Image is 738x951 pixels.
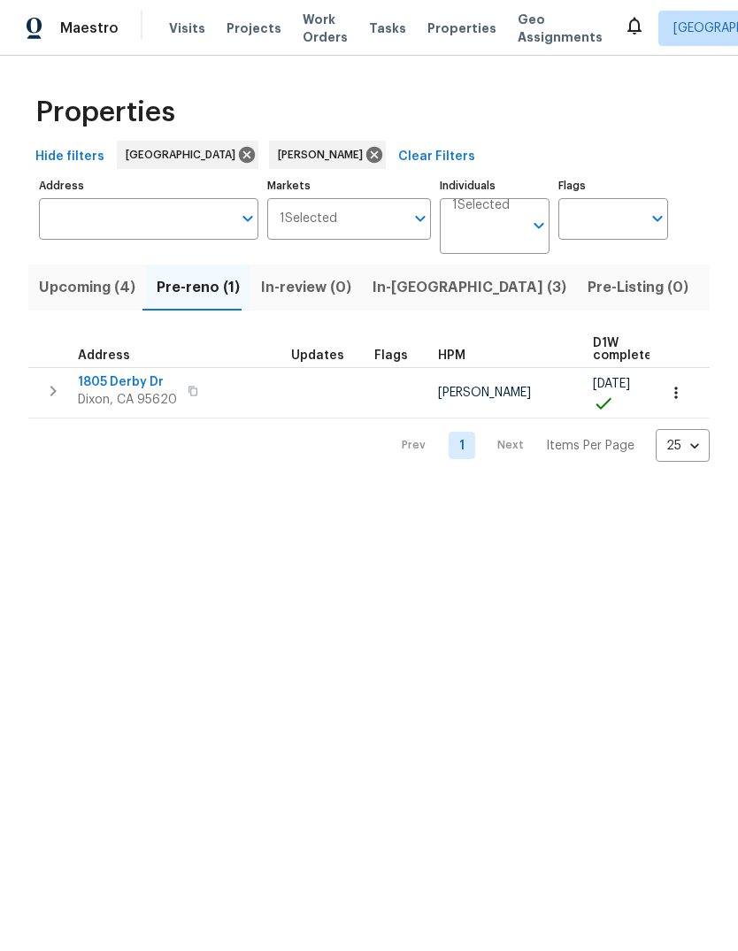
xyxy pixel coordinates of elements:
span: Hide filters [35,146,104,168]
span: Upcoming (4) [39,275,135,300]
span: Work Orders [303,11,348,46]
span: [PERSON_NAME] [278,146,370,164]
span: Updates [291,349,344,362]
label: Address [39,180,258,191]
label: Flags [558,180,668,191]
span: 1 Selected [452,198,510,213]
span: Properties [35,104,175,121]
span: 1 Selected [280,211,337,226]
span: Geo Assignments [518,11,603,46]
span: [PERSON_NAME] [438,387,531,399]
nav: Pagination Navigation [385,429,710,462]
span: In-review (0) [261,275,351,300]
span: Flags [374,349,408,362]
button: Open [235,206,260,231]
span: [GEOGRAPHIC_DATA] [126,146,242,164]
span: 1805 Derby Dr [78,373,177,391]
label: Individuals [440,180,550,191]
span: Maestro [60,19,119,37]
p: Items Per Page [546,437,634,455]
button: Open [645,206,670,231]
button: Clear Filters [391,141,482,173]
a: Goto page 1 [449,432,475,459]
div: [PERSON_NAME] [269,141,386,169]
button: Open [527,213,551,238]
label: Markets [267,180,432,191]
span: [DATE] [593,378,630,390]
span: In-[GEOGRAPHIC_DATA] (3) [373,275,566,300]
span: Pre-reno (1) [157,275,240,300]
span: Tasks [369,22,406,35]
span: D1W complete [593,337,652,362]
span: Clear Filters [398,146,475,168]
span: Projects [227,19,281,37]
div: [GEOGRAPHIC_DATA] [117,141,258,169]
span: Dixon, CA 95620 [78,391,177,409]
span: Visits [169,19,205,37]
div: 25 [656,423,710,469]
span: Properties [427,19,496,37]
span: Address [78,349,130,362]
span: HPM [438,349,465,362]
button: Hide filters [28,141,111,173]
span: Pre-Listing (0) [588,275,688,300]
button: Open [408,206,433,231]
